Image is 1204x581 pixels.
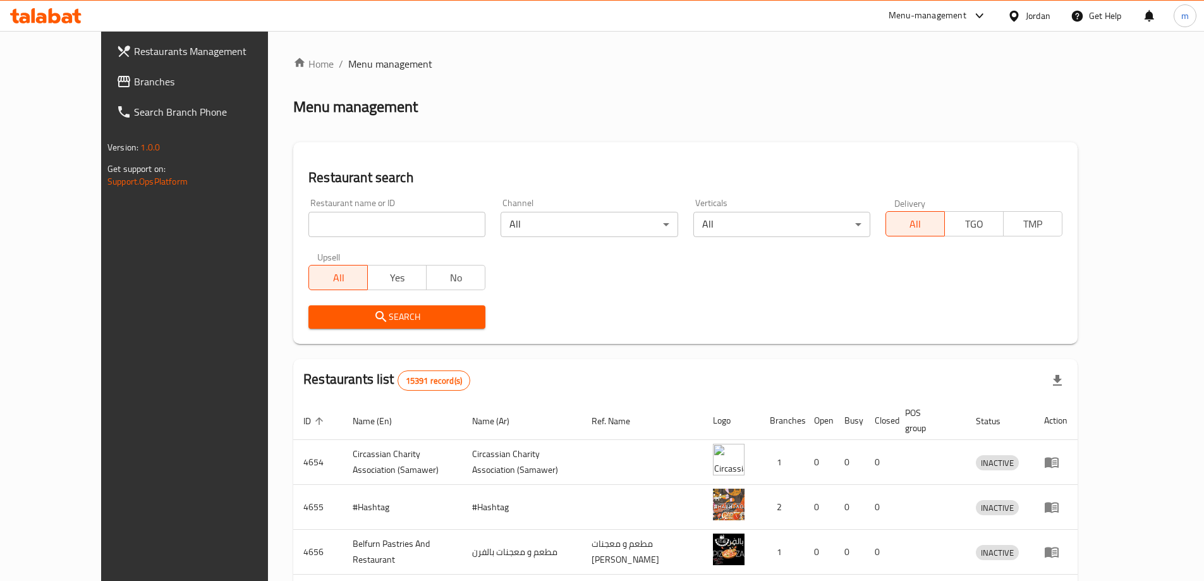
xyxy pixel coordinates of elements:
label: Delivery [894,199,926,207]
th: Logo [703,401,760,440]
span: All [314,269,363,287]
td: 0 [865,485,895,530]
span: Restaurants Management [134,44,292,59]
span: Yes [373,269,422,287]
span: Search [319,309,475,325]
td: 0 [834,485,865,530]
span: Version: [107,139,138,156]
th: Action [1034,401,1078,440]
td: 0 [865,440,895,485]
td: مطعم و معجنات [PERSON_NAME] [581,530,703,575]
button: All [308,265,368,290]
span: m [1181,9,1189,23]
button: TGO [944,211,1004,236]
td: ​Circassian ​Charity ​Association​ (Samawer) [462,440,581,485]
a: Support.OpsPlatform [107,173,188,190]
button: All [885,211,945,236]
span: TGO [950,215,999,233]
th: Closed [865,401,895,440]
button: TMP [1003,211,1062,236]
th: Open [804,401,834,440]
div: All [693,212,870,237]
span: No [432,269,480,287]
td: #Hashtag [462,485,581,530]
input: Search for restaurant name or ID.. [308,212,485,237]
span: Menu management [348,56,432,71]
h2: Restaurant search [308,168,1062,187]
th: Branches [760,401,804,440]
li: / [339,56,343,71]
img: #Hashtag [713,489,745,520]
h2: Menu management [293,97,418,117]
td: 0 [804,440,834,485]
span: All [891,215,940,233]
span: Ref. Name [592,413,647,429]
td: 2 [760,485,804,530]
a: Search Branch Phone [106,97,302,127]
a: Branches [106,66,302,97]
img: Belfurn Pastries And Restaurant [713,534,745,565]
button: Yes [367,265,427,290]
button: Search [308,305,485,329]
span: Get support on: [107,161,166,177]
td: 1 [760,530,804,575]
span: Name (En) [353,413,408,429]
span: 1.0.0 [140,139,160,156]
td: 4655 [293,485,343,530]
span: Name (Ar) [472,413,526,429]
span: INACTIVE [976,546,1019,560]
a: Restaurants Management [106,36,302,66]
span: POS group [905,405,951,436]
img: ​Circassian ​Charity ​Association​ (Samawer) [713,444,745,475]
a: Home [293,56,334,71]
span: TMP [1009,215,1057,233]
td: 0 [804,530,834,575]
span: 15391 record(s) [398,375,470,387]
td: #Hashtag [343,485,462,530]
td: Belfurn Pastries And Restaurant [343,530,462,575]
span: Branches [134,74,292,89]
nav: breadcrumb [293,56,1078,71]
td: ​Circassian ​Charity ​Association​ (Samawer) [343,440,462,485]
td: 0 [834,530,865,575]
div: Menu [1044,455,1067,470]
td: مطعم و معجنات بالفرن [462,530,581,575]
td: 4654 [293,440,343,485]
div: Menu-management [889,8,966,23]
div: INACTIVE [976,500,1019,515]
td: 4656 [293,530,343,575]
div: Total records count [398,370,470,391]
span: INACTIVE [976,501,1019,515]
h2: Restaurants list [303,370,470,391]
span: Status [976,413,1017,429]
td: 0 [834,440,865,485]
span: Search Branch Phone [134,104,292,119]
div: Menu [1044,499,1067,515]
div: Jordan [1026,9,1050,23]
div: Export file [1042,365,1073,396]
button: No [426,265,485,290]
div: INACTIVE [976,455,1019,470]
td: 0 [865,530,895,575]
td: 0 [804,485,834,530]
td: 1 [760,440,804,485]
span: ID [303,413,327,429]
div: All [501,212,678,237]
div: Menu [1044,544,1067,560]
label: Upsell [317,252,341,261]
th: Busy [834,401,865,440]
span: INACTIVE [976,456,1019,470]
